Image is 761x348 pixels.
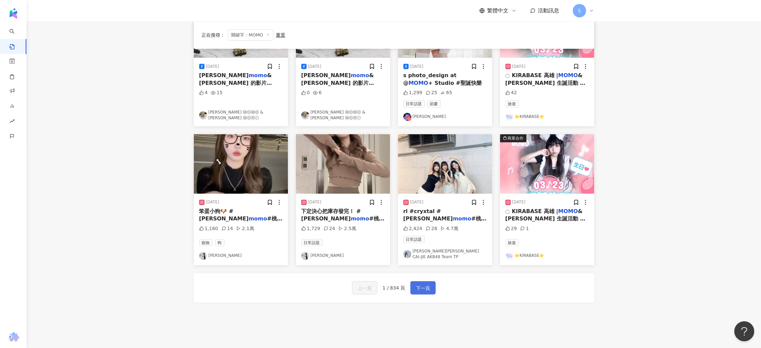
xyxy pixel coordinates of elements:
div: 15 [211,90,223,96]
span: 旅遊 [505,100,519,108]
mark: MOMO [558,72,578,78]
div: 1,729 [301,225,320,232]
span: rl #cryxtal #[PERSON_NAME] [403,208,453,222]
div: 65 [440,90,452,96]
a: KOL Avatar[PERSON_NAME][PERSON_NAME] CAI-JIE AKB48 Team TP [403,248,487,260]
mark: MOMO [558,208,578,214]
span: &[PERSON_NAME] 的影片[PERSON_NAME] [199,72,272,94]
span: s photo_design at @ [403,72,457,86]
a: KOL Avatar[PERSON_NAME] ⓂⓄⓂⓄ & [PERSON_NAME] ⓂⓄⓇⒾ [301,110,385,121]
img: KOL Avatar [199,252,207,260]
div: 2,424 [403,225,422,232]
img: KOL Avatar [301,111,309,119]
mark: momo [249,72,267,78]
a: KOL Avatar[PERSON_NAME] ⓂⓄⓂⓄ & [PERSON_NAME] ⓂⓄⓇⒾ [199,110,283,121]
img: KOL Avatar [403,250,411,258]
span: ◌ KIRABASE 高雄 | [505,72,558,78]
div: 14 [222,225,233,232]
span: #桃桃子#[PERSON_NAME] [403,215,486,229]
span: 活動訊息 [538,7,559,14]
span: 節慶 [427,100,441,108]
div: 2.1萬 [236,225,254,232]
iframe: Help Scout Beacon - Open [734,321,754,341]
span: 日常話題 [301,239,323,246]
img: KOL Avatar [505,252,513,260]
img: chrome extension [7,332,20,343]
mark: momo [453,215,471,222]
div: 4.7萬 [440,225,458,232]
img: KOL Avatar [301,252,309,260]
div: [DATE] [410,199,424,205]
div: [DATE] [206,199,220,205]
span: 1 / 834 頁 [383,285,405,291]
span: 關鍵字：MOMO [228,29,274,41]
div: [DATE] [512,199,526,205]
img: post-image [296,134,390,194]
mark: momo [351,215,369,222]
mark: momo [249,215,267,222]
div: 1,160 [199,225,218,232]
div: 29 [505,225,517,232]
div: 重置 [276,32,285,38]
a: KOL Avatar[PERSON_NAME] [199,252,283,260]
span: 日常話題 [403,236,425,243]
div: [DATE] [308,64,322,69]
mark: momo [351,72,369,78]
img: post-image [500,134,594,194]
span: [PERSON_NAME] [199,72,249,78]
span: 旅遊 [505,239,519,246]
a: search [9,24,23,50]
div: 25 [426,90,437,96]
div: [DATE] [410,64,424,69]
button: 上一頁 [352,281,377,295]
span: ◌ KIRABASE 高雄 | [505,208,558,214]
div: 1 [520,225,529,232]
span: 正在搜尋 ： [202,32,225,38]
span: &[PERSON_NAME] 的影片[PERSON_NAME] [301,72,374,94]
div: 4 [199,90,208,96]
span: + Studio #聖誕快樂 [428,80,482,86]
div: 2.5萬 [338,225,356,232]
span: 下一頁 [416,284,430,292]
button: 下一頁 [410,281,436,295]
img: KOL Avatar [505,113,513,121]
button: 商業合作 [500,134,594,194]
img: logo icon [8,8,19,19]
a: KOL Avatar[PERSON_NAME] [301,252,385,260]
img: KOL Avatar [403,113,411,121]
div: 0 [301,90,310,96]
span: S [578,7,581,14]
mark: MOMO [409,80,428,86]
div: 6 [313,90,322,96]
span: &[PERSON_NAME] 生誕活動 ◌ 2月最後的壽星－ [505,208,586,229]
span: #桃桃子#[PERSON_NAME] [301,215,384,229]
a: KOL Avatar⭐️KIRABASE⭐️ [505,252,589,260]
a: KOL Avatar[PERSON_NAME] [403,113,487,121]
a: KOL Avatar⭐️KIRABASE⭐️ [505,113,589,121]
span: 笨蛋小狗🐶 #[PERSON_NAME] [199,208,249,222]
div: [DATE] [512,64,526,69]
span: #桃桃子#[PERSON_NAME] [199,215,282,229]
div: 商業合作 [508,135,524,142]
img: post-image [194,134,288,194]
span: 下定決心把庫存發完！ #[PERSON_NAME] [301,208,361,222]
div: 42 [505,90,517,96]
div: [DATE] [206,64,220,69]
span: &[PERSON_NAME] 生誕活動 ◌ 2月最後的壽星－ [505,72,586,94]
span: 狗 [215,239,225,246]
span: 日常話題 [403,100,425,108]
div: [DATE] [308,199,322,205]
div: 28 [426,225,437,232]
span: 繁體中文 [487,7,509,14]
span: 寵物 [199,239,213,246]
div: 24 [324,225,335,232]
div: 1,299 [403,90,422,96]
span: [PERSON_NAME] [301,72,351,78]
span: rise [9,115,15,130]
img: post-image [398,134,492,194]
img: KOL Avatar [199,111,207,119]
